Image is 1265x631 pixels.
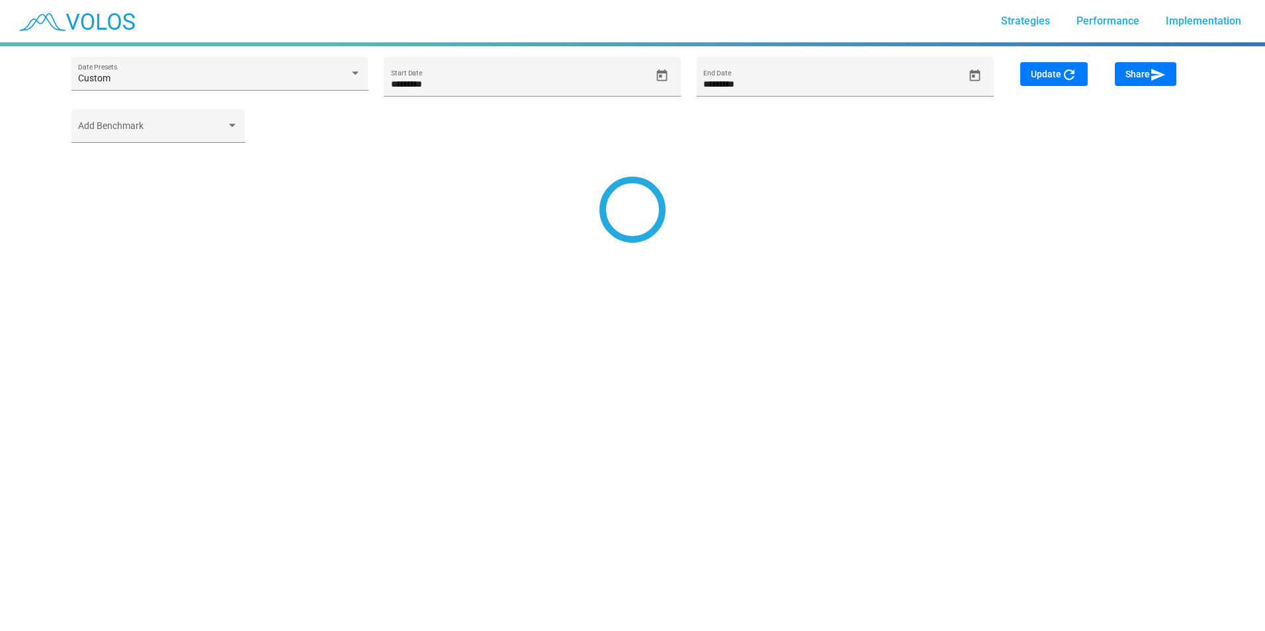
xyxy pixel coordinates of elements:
button: Share [1115,62,1176,86]
span: Performance [1076,15,1139,27]
img: blue_transparent.png [11,5,142,38]
mat-icon: send [1150,67,1166,83]
a: Strategies [990,9,1061,33]
span: Share [1125,69,1166,79]
span: Strategies [1001,15,1050,27]
span: Update [1031,69,1077,79]
a: Implementation [1155,9,1252,33]
button: Update [1020,62,1088,86]
span: Custom [78,73,110,83]
mat-icon: refresh [1061,67,1077,83]
button: Open calendar [650,64,674,87]
a: Performance [1066,9,1150,33]
button: Open calendar [963,64,986,87]
span: Implementation [1166,15,1241,27]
